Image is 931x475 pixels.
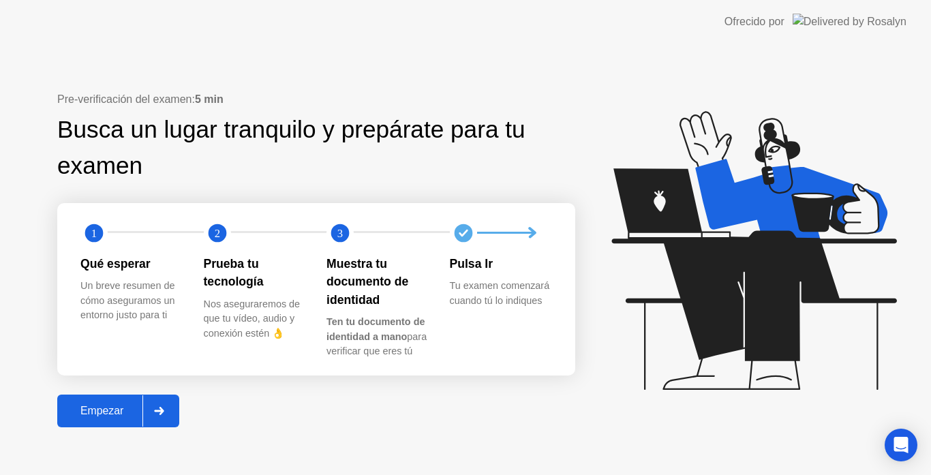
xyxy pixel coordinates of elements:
div: Pre-verificación del examen: [57,91,575,108]
div: Pulsa Ir [450,255,551,273]
div: Empezar [61,405,142,417]
div: Muestra tu documento de identidad [326,255,428,309]
button: Empezar [57,395,179,427]
div: Qué esperar [80,255,182,273]
div: Busca un lugar tranquilo y prepárate para tu examen [57,112,538,184]
text: 3 [337,226,343,239]
text: 1 [91,226,97,239]
div: Nos aseguraremos de que tu vídeo, audio y conexión estén 👌 [204,297,305,341]
div: Un breve resumen de cómo aseguramos un entorno justo para ti [80,279,182,323]
div: Prueba tu tecnología [204,255,305,291]
div: para verificar que eres tú [326,315,428,359]
div: Tu examen comenzará cuando tú lo indiques [450,279,551,308]
div: Ofrecido por [724,14,784,30]
div: Open Intercom Messenger [885,429,917,461]
img: Delivered by Rosalyn [793,14,906,29]
b: Ten tu documento de identidad a mano [326,316,425,342]
text: 2 [214,226,219,239]
b: 5 min [195,93,224,105]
